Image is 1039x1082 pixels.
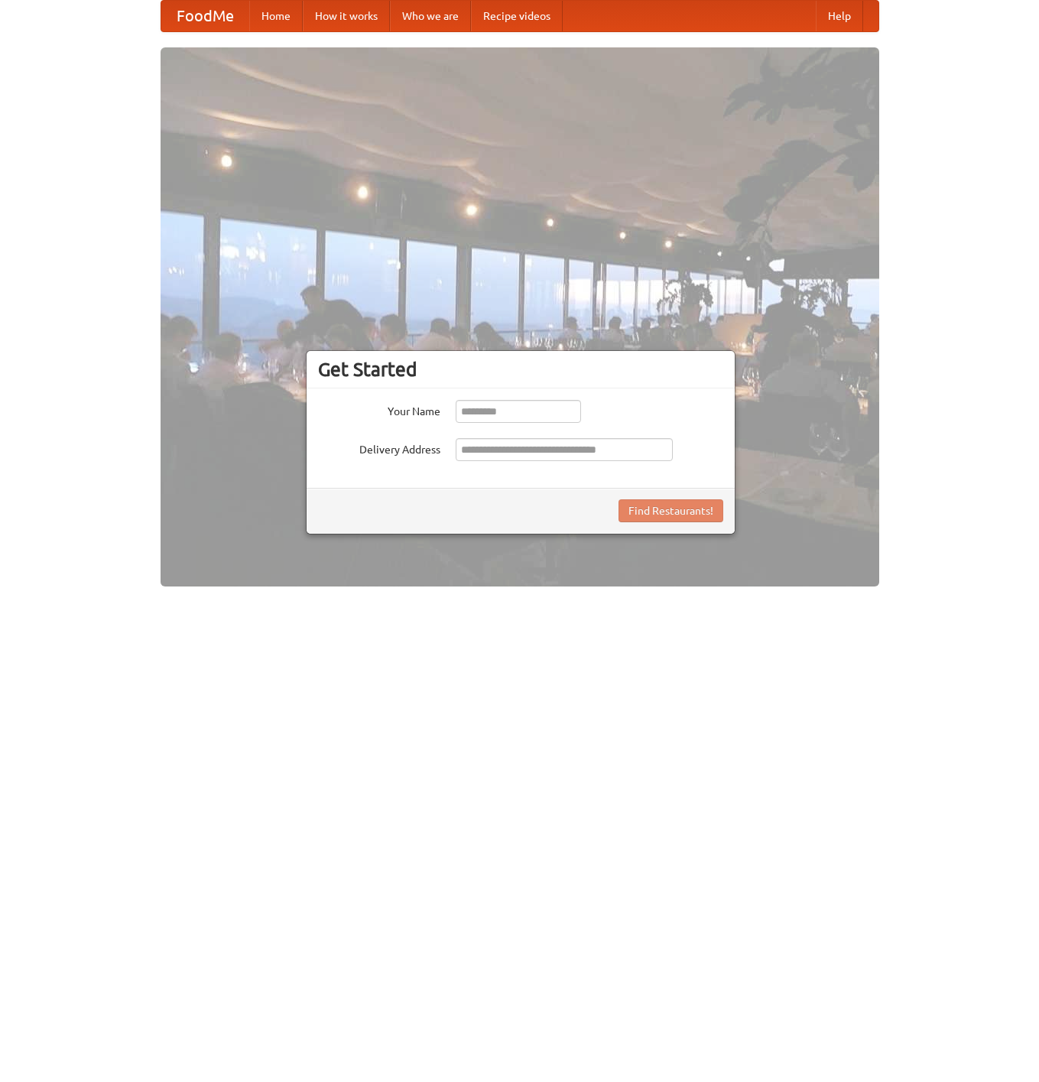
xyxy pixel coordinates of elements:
[390,1,471,31] a: Who we are
[318,438,440,457] label: Delivery Address
[303,1,390,31] a: How it works
[619,499,723,522] button: Find Restaurants!
[249,1,303,31] a: Home
[816,1,863,31] a: Help
[161,1,249,31] a: FoodMe
[471,1,563,31] a: Recipe videos
[318,358,723,381] h3: Get Started
[318,400,440,419] label: Your Name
